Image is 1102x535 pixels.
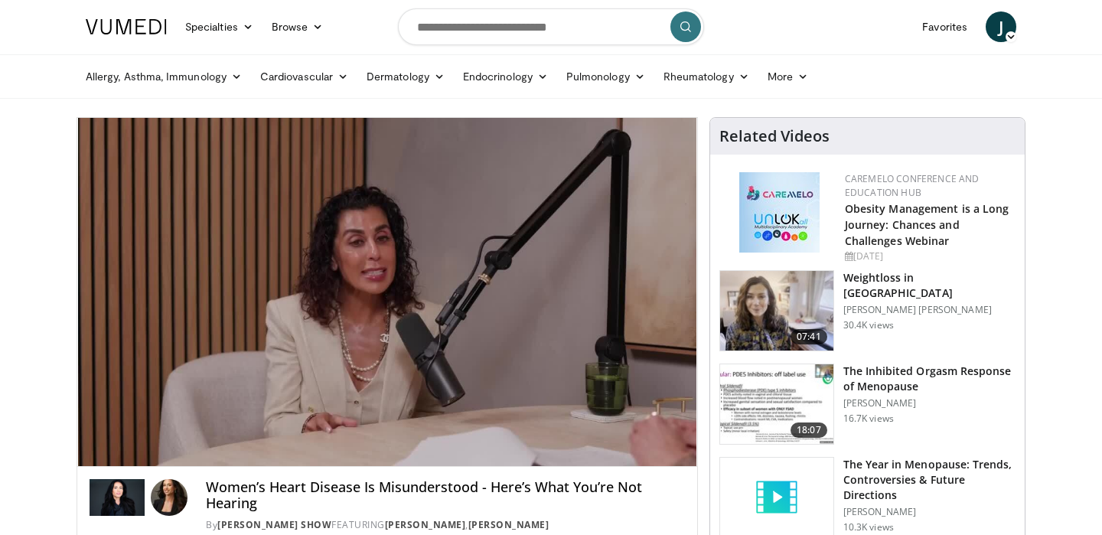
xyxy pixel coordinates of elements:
[206,518,684,532] div: By FEATURING ,
[468,518,549,531] a: [PERSON_NAME]
[86,19,167,34] img: VuMedi Logo
[758,61,817,92] a: More
[719,127,830,145] h4: Related Videos
[654,61,758,92] a: Rheumatology
[557,61,654,92] a: Pulmonology
[843,413,894,425] p: 16.7K views
[845,172,980,199] a: CaReMeLO Conference and Education Hub
[251,61,357,92] a: Cardiovascular
[151,479,187,516] img: Avatar
[843,521,894,533] p: 10.3K views
[385,518,466,531] a: [PERSON_NAME]
[720,271,833,351] img: 9983fed1-7565-45be-8934-aef1103ce6e2.150x105_q85_crop-smart_upscale.jpg
[791,329,827,344] span: 07:41
[719,364,1016,445] a: 18:07 The Inhibited Orgasm Response of Menopause [PERSON_NAME] 16.7K views
[357,61,454,92] a: Dermatology
[843,506,1016,518] p: [PERSON_NAME]
[262,11,333,42] a: Browse
[843,270,1016,301] h3: Weightloss in [GEOGRAPHIC_DATA]
[217,518,331,531] a: [PERSON_NAME] Show
[454,61,557,92] a: Endocrinology
[845,201,1009,248] a: Obesity Management is a Long Journey: Chances and Challenges Webinar
[843,457,1016,503] h3: The Year in Menopause: Trends, Controversies & Future Directions
[843,397,1016,409] p: [PERSON_NAME]
[206,479,684,512] h4: Women’s Heart Disease Is Misunderstood - Here’s What You’re Not Hearing
[791,422,827,438] span: 18:07
[843,364,1016,394] h3: The Inhibited Orgasm Response of Menopause
[986,11,1016,42] a: J
[398,8,704,45] input: Search topics, interventions
[77,61,251,92] a: Allergy, Asthma, Immunology
[176,11,262,42] a: Specialties
[739,172,820,253] img: 45df64a9-a6de-482c-8a90-ada250f7980c.png.150x105_q85_autocrop_double_scale_upscale_version-0.2.jpg
[77,118,697,467] video-js: Video Player
[913,11,976,42] a: Favorites
[720,364,833,444] img: 283c0f17-5e2d-42ba-a87c-168d447cdba4.150x105_q85_crop-smart_upscale.jpg
[845,250,1012,263] div: [DATE]
[843,319,894,331] p: 30.4K views
[719,270,1016,351] a: 07:41 Weightloss in [GEOGRAPHIC_DATA] [PERSON_NAME] [PERSON_NAME] 30.4K views
[843,304,1016,316] p: [PERSON_NAME] [PERSON_NAME]
[90,479,145,516] img: Dr. Gabrielle Lyon Show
